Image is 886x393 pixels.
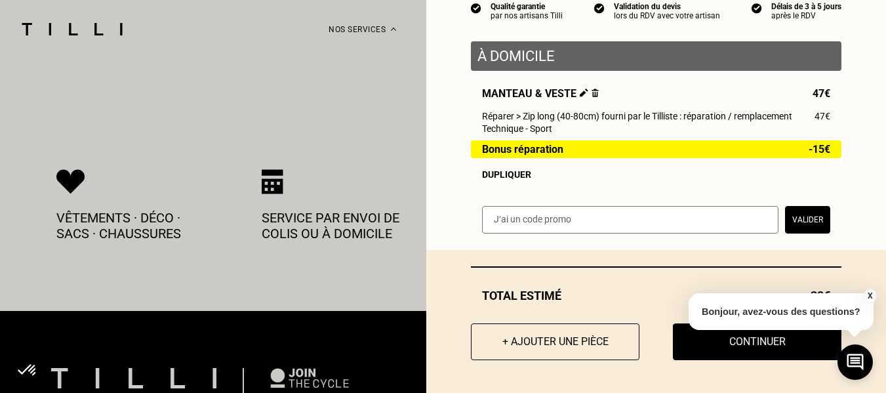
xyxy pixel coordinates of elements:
button: Valider [785,206,830,234]
span: Bonus réparation [482,144,563,155]
span: 47€ [813,87,830,100]
img: Supprimer [592,89,599,97]
div: après le RDV [771,11,841,20]
img: icon list info [752,2,762,14]
button: Continuer [673,323,841,360]
img: Éditer [580,89,588,97]
span: 47€ [815,111,830,121]
div: Délais de 3 à 5 jours [771,2,841,11]
div: lors du RDV avec votre artisan [614,11,720,20]
div: Qualité garantie [491,2,563,11]
div: par nos artisans Tilli [491,11,563,20]
button: + Ajouter une pièce [471,323,639,360]
img: icon list info [594,2,605,14]
span: Technique - Sport [482,123,552,134]
img: icon list info [471,2,481,14]
div: Validation du devis [614,2,720,11]
span: Manteau & veste [482,87,599,100]
div: Dupliquer [482,169,830,180]
p: À domicile [477,48,835,64]
span: Réparer > Zip long (40-80cm) fourni par le Tilliste : réparation / remplacement [482,111,792,121]
button: X [863,289,876,303]
div: Total estimé [471,289,841,302]
p: Bonjour, avez-vous des questions? [689,293,874,330]
input: J‘ai un code promo [482,206,778,234]
span: -15€ [809,144,830,155]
